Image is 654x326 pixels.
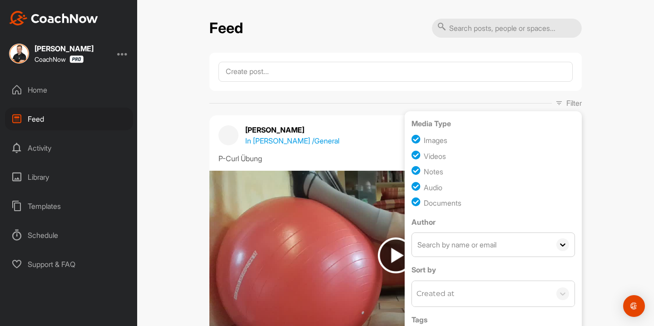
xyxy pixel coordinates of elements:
img: CoachNow [9,11,98,25]
img: square_38f7acb14888d2e6b63db064192df83b.jpg [9,44,29,64]
div: Audio [424,182,442,193]
p: Filter [566,98,582,109]
div: Library [5,166,133,188]
p: [PERSON_NAME] [245,124,339,135]
label: Sort by [411,264,575,275]
div: P-Curl Übung [218,153,573,164]
div: Created at [416,288,455,299]
input: Search by name or email [412,233,551,257]
img: CoachNow Pro [69,55,84,63]
div: Activity [5,137,133,159]
div: Documents [424,198,461,208]
label: Tags [411,314,575,325]
div: Feed [5,108,133,130]
div: [PERSON_NAME] [35,45,94,52]
div: Notes [424,166,443,177]
div: Templates [5,195,133,217]
div: Videos [424,151,446,162]
img: play [378,237,414,273]
p: In [PERSON_NAME] / General [245,135,339,146]
input: Search posts, people or spaces... [432,19,582,38]
div: Open Intercom Messenger [623,295,645,317]
label: Author [411,217,575,227]
div: Schedule [5,224,133,247]
div: Home [5,79,133,101]
label: Media Type [411,118,575,129]
div: CoachNow [35,55,84,63]
div: Images [424,135,447,146]
div: Support & FAQ [5,253,133,276]
h2: Feed [209,20,243,37]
